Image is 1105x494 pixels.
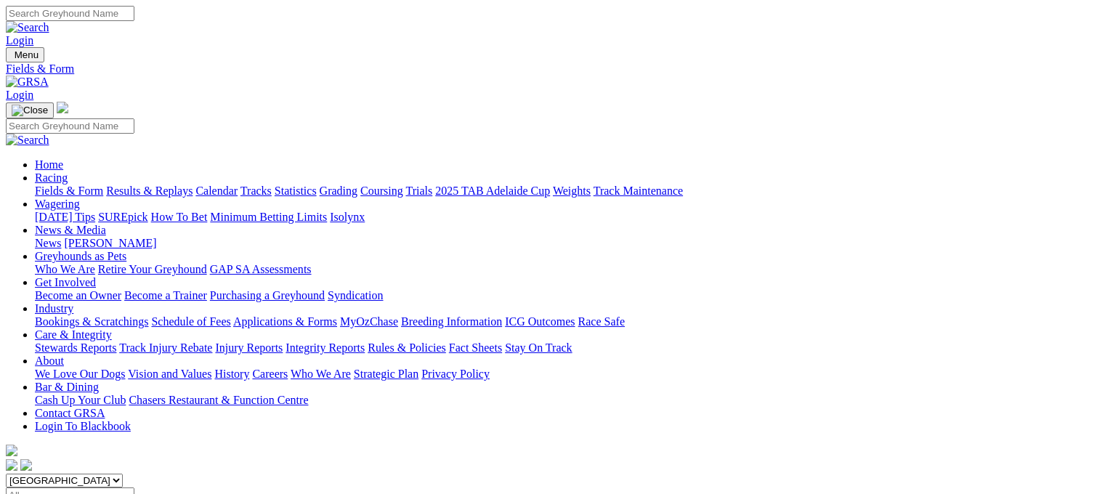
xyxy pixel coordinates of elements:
[320,185,357,197] a: Grading
[330,211,365,223] a: Isolynx
[35,341,1099,355] div: Care & Integrity
[210,289,325,301] a: Purchasing a Greyhound
[35,420,131,432] a: Login To Blackbook
[360,185,403,197] a: Coursing
[35,185,103,197] a: Fields & Form
[233,315,337,328] a: Applications & Forms
[35,276,96,288] a: Get Involved
[6,134,49,147] img: Search
[195,185,238,197] a: Calendar
[421,368,490,380] a: Privacy Policy
[6,445,17,456] img: logo-grsa-white.png
[6,62,1099,76] a: Fields & Form
[35,185,1099,198] div: Racing
[106,185,193,197] a: Results & Replays
[35,355,64,367] a: About
[328,289,383,301] a: Syndication
[354,368,418,380] a: Strategic Plan
[129,394,308,406] a: Chasers Restaurant & Function Centre
[64,237,156,249] a: [PERSON_NAME]
[505,341,572,354] a: Stay On Track
[553,185,591,197] a: Weights
[35,368,1099,381] div: About
[35,394,1099,407] div: Bar & Dining
[35,302,73,315] a: Industry
[6,76,49,89] img: GRSA
[35,158,63,171] a: Home
[435,185,550,197] a: 2025 TAB Adelaide Cup
[35,341,116,354] a: Stewards Reports
[35,368,125,380] a: We Love Our Dogs
[20,459,32,471] img: twitter.svg
[215,341,283,354] a: Injury Reports
[340,315,398,328] a: MyOzChase
[35,211,1099,224] div: Wagering
[35,237,61,249] a: News
[124,289,207,301] a: Become a Trainer
[57,102,68,113] img: logo-grsa-white.png
[214,368,249,380] a: History
[119,341,212,354] a: Track Injury Rebate
[505,315,575,328] a: ICG Outcomes
[35,250,126,262] a: Greyhounds as Pets
[15,49,39,60] span: Menu
[578,315,624,328] a: Race Safe
[35,237,1099,250] div: News & Media
[6,118,134,134] input: Search
[6,102,54,118] button: Toggle navigation
[35,394,126,406] a: Cash Up Your Club
[594,185,683,197] a: Track Maintenance
[405,185,432,197] a: Trials
[6,34,33,46] a: Login
[35,198,80,210] a: Wagering
[35,289,121,301] a: Become an Owner
[252,368,288,380] a: Careers
[151,315,230,328] a: Schedule of Fees
[6,89,33,101] a: Login
[35,171,68,184] a: Racing
[35,315,1099,328] div: Industry
[6,6,134,21] input: Search
[6,47,44,62] button: Toggle navigation
[449,341,502,354] a: Fact Sheets
[240,185,272,197] a: Tracks
[35,381,99,393] a: Bar & Dining
[128,368,211,380] a: Vision and Values
[210,263,312,275] a: GAP SA Assessments
[286,341,365,354] a: Integrity Reports
[6,459,17,471] img: facebook.svg
[35,224,106,236] a: News & Media
[35,407,105,419] a: Contact GRSA
[35,263,1099,276] div: Greyhounds as Pets
[151,211,208,223] a: How To Bet
[35,263,95,275] a: Who We Are
[98,263,207,275] a: Retire Your Greyhound
[6,21,49,34] img: Search
[35,289,1099,302] div: Get Involved
[35,315,148,328] a: Bookings & Scratchings
[275,185,317,197] a: Statistics
[35,328,112,341] a: Care & Integrity
[12,105,48,116] img: Close
[291,368,351,380] a: Who We Are
[35,211,95,223] a: [DATE] Tips
[401,315,502,328] a: Breeding Information
[368,341,446,354] a: Rules & Policies
[98,211,147,223] a: SUREpick
[210,211,327,223] a: Minimum Betting Limits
